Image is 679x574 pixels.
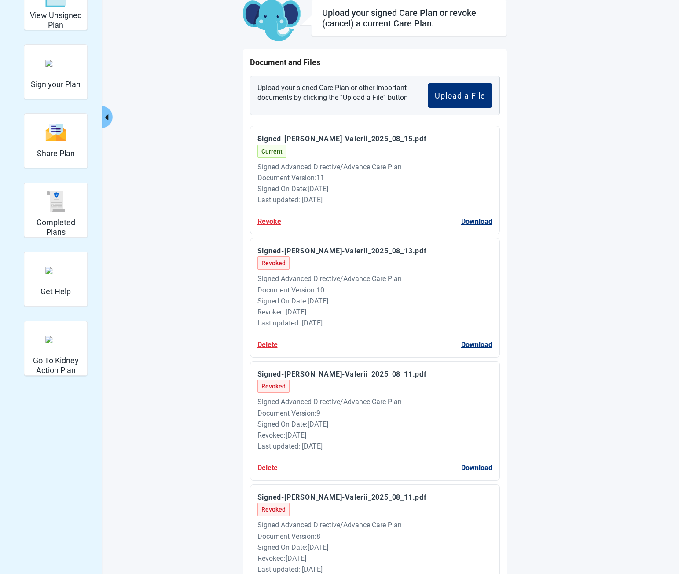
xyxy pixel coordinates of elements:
[102,106,113,128] button: Collapse menu
[461,462,492,473] button: Download Signed-Kravchenko-Valerii_2025_08_11.pdf
[257,172,492,183] div: Document Version : 11
[257,216,281,227] button: Revoke Signed-Kravchenko-Valerii_2025_08_15.pdf
[257,369,492,380] p: Signed-[PERSON_NAME]-Valerii_2025_08_11.pdf
[257,245,492,256] p: Signed-[PERSON_NAME]-Valerii_2025_08_13.pdf
[31,80,81,89] h2: Sign your Plan
[257,380,290,393] span: Revoked
[103,113,111,121] span: caret-left
[257,492,492,503] p: Signed-[PERSON_NAME]-Valerii_2025_08_11.pdf
[257,256,290,270] span: Revoked
[45,191,66,212] img: svg%3e
[28,218,84,237] h2: Completed Plans
[257,296,492,307] div: Signed On Date : [DATE]
[257,285,492,296] div: Document Version : 10
[257,408,492,419] div: Document Version : 9
[24,113,88,168] div: Share Plan
[461,339,492,350] button: Download Signed-Kravchenko-Valerii_2025_08_13.pdf
[257,273,492,284] div: Signed Advanced Directive/Advance Care Plan
[257,519,492,530] div: Signed Advanced Directive/Advance Care Plan
[257,145,286,158] span: Current
[257,307,492,318] div: Revoked : [DATE]
[461,216,492,227] button: Download Signed-Kravchenko-Valerii_2025_08_15.pdf
[257,553,492,564] div: Revoked : [DATE]
[257,161,492,172] div: Signed Advanced Directive/Advance Care Plan
[28,11,84,29] h2: View Unsigned Plan
[45,123,66,142] img: svg%3e
[257,339,278,350] button: Delete Signed-Kravchenko-Valerii_2025_08_13.pdf
[24,252,88,307] div: Get Help
[428,83,492,108] button: Upload a File
[257,503,290,516] span: Revoked
[24,321,88,376] div: Go To Kidney Action Plan
[257,462,278,473] button: Delete Signed-Kravchenko-Valerii_2025_08_11.pdf
[24,44,88,99] div: Sign your Plan
[257,83,414,108] p: Upload your signed Care Plan or other important documents by clicking the “Upload a File” button
[322,7,496,29] div: Upload your signed Care Plan or revoke (cancel) a current Care Plan.
[28,356,84,375] h2: Go To Kidney Action Plan
[45,267,66,274] img: person-question.svg
[250,56,500,69] h1: Document and Files
[257,430,492,441] div: Revoked : [DATE]
[40,287,71,296] h2: Get Help
[257,441,492,452] div: Last updated: [DATE]
[257,419,492,430] div: Signed On Date : [DATE]
[257,542,492,553] div: Signed On Date : [DATE]
[257,194,492,205] div: Last updated: [DATE]
[37,149,75,158] h2: Share Plan
[257,396,492,407] div: Signed Advanced Directive/Advance Care Plan
[45,60,66,67] img: make_plan_official.svg
[257,531,492,542] div: Document Version : 8
[257,133,492,144] p: Signed-[PERSON_NAME]-Valerii_2025_08_15.pdf
[257,318,492,329] div: Last updated: [DATE]
[45,336,66,343] img: kidney_action_plan.svg
[24,183,88,238] div: Completed Plans
[435,91,485,100] div: Upload a File
[257,183,492,194] div: Signed On Date : [DATE]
